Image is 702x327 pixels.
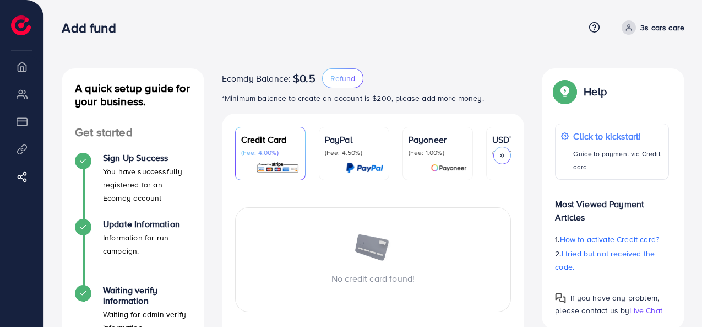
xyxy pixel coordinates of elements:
[62,126,204,140] h4: Get started
[431,162,467,174] img: card
[322,68,363,88] button: Refund
[103,231,191,258] p: Information for run campaign.
[103,219,191,229] h4: Update Information
[11,15,31,35] img: logo
[573,130,663,143] p: Click to kickstart!
[222,72,291,85] span: Ecomdy Balance:
[330,73,355,84] span: Refund
[584,85,607,98] p: Help
[555,233,669,246] p: 1.
[62,82,204,108] h4: A quick setup guide for your business.
[573,147,663,174] p: Guide to payment via Credit card
[555,82,575,101] img: Popup guide
[492,133,551,146] p: USDT
[62,20,124,36] h3: Add fund
[409,133,467,146] p: Payoneer
[555,247,669,274] p: 2.
[617,20,684,35] a: 3s cars care
[354,234,393,263] img: image
[325,133,383,146] p: PayPal
[62,219,204,285] li: Update Information
[555,189,669,224] p: Most Viewed Payment Articles
[222,92,525,105] p: *Minimum balance to create an account is $200, please add more money.
[346,162,383,174] img: card
[103,165,191,205] p: You have successfully registered for an Ecomdy account
[560,234,659,245] span: How to activate Credit card?
[103,285,191,306] h4: Waiting verify information
[492,148,551,157] p: (Fee: 0.00%)
[293,72,315,85] span: $0.5
[236,272,511,285] p: No credit card found!
[325,148,383,157] p: (Fee: 4.50%)
[241,148,300,157] p: (Fee: 4.00%)
[103,153,191,163] h4: Sign Up Success
[640,21,684,34] p: 3s cars care
[62,153,204,219] li: Sign Up Success
[555,293,566,304] img: Popup guide
[241,133,300,146] p: Credit Card
[555,248,655,272] span: I tried but not received the code.
[555,292,659,316] span: If you have any problem, please contact us by
[629,305,662,316] span: Live Chat
[409,148,467,157] p: (Fee: 1.00%)
[256,162,300,174] img: card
